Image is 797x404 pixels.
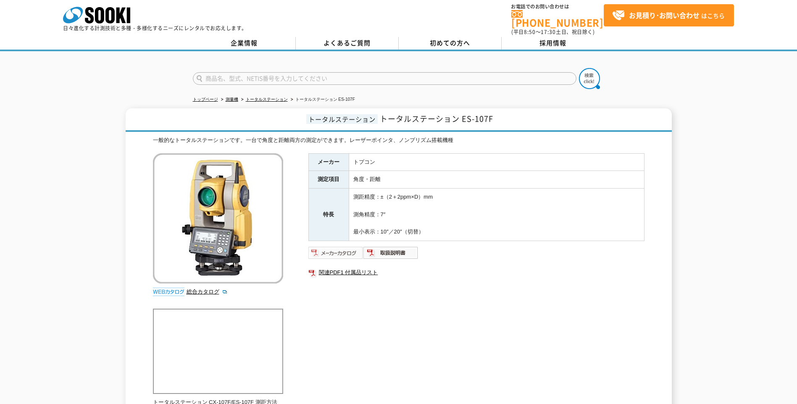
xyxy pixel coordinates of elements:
img: 取扱説明書 [363,246,418,260]
a: 初めての方へ [399,37,502,50]
th: 特長 [308,189,349,241]
span: 初めての方へ [430,38,470,47]
a: 総合カタログ [187,289,228,295]
li: トータルステーション ES-107F [289,95,355,104]
span: トータルステーション ES-107F [380,113,493,124]
th: 測定項目 [308,171,349,189]
a: よくあるご質問 [296,37,399,50]
a: トップページ [193,97,218,102]
span: お電話でのお問い合わせは [511,4,604,9]
td: 測距精度：±（2＋2ppm×D）mm 測角精度：7″ 最小表示：10″／20″（切替） [349,189,644,241]
a: 採用情報 [502,37,605,50]
a: 関連PDF1 付属品リスト [308,267,644,278]
div: 一般的なトータルステーションです。一台で角度と距離両方の測定ができます。レーザーポインタ、ノンプリズム搭載機種 [153,136,644,145]
td: 角度・距離 [349,171,644,189]
span: トータルステーション [306,114,378,124]
a: トータルステーション [246,97,288,102]
a: 測量機 [226,97,238,102]
a: [PHONE_NUMBER] [511,10,604,27]
a: メーカーカタログ [308,252,363,258]
a: 取扱説明書 [363,252,418,258]
span: 8:50 [524,28,536,36]
img: btn_search.png [579,68,600,89]
strong: お見積り･お問い合わせ [629,10,700,20]
img: webカタログ [153,288,184,296]
span: (平日 ～ 土日、祝日除く) [511,28,594,36]
a: 企業情報 [193,37,296,50]
span: はこちら [612,9,725,22]
img: メーカーカタログ [308,246,363,260]
input: 商品名、型式、NETIS番号を入力してください [193,72,576,85]
td: トプコン [349,153,644,171]
p: 日々進化する計測技術と多種・多様化するニーズにレンタルでお応えします。 [63,26,247,31]
a: お見積り･お問い合わせはこちら [604,4,734,26]
th: メーカー [308,153,349,171]
img: トータルステーション ES-107F [153,153,283,283]
span: 17:30 [541,28,556,36]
